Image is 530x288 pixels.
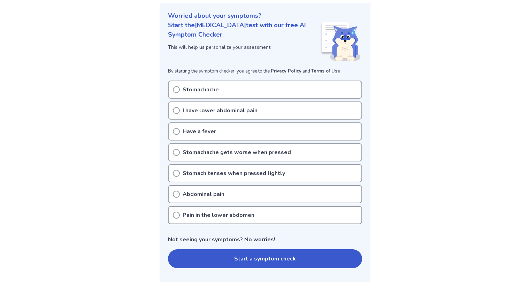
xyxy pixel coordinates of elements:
p: By starting the symptom checker, you agree to the and [168,68,362,75]
p: Not seeing your symptoms? No worries! [168,235,362,244]
button: Start a symptom check [168,249,362,268]
p: I have lower abdominal pain [183,106,258,115]
p: Stomach tenses when pressed lightly [183,169,285,177]
p: Have a fever [183,127,216,136]
p: This will help us personalize your assessment. [168,44,320,51]
p: Abdominal pain [183,190,224,198]
p: Stomachache gets worse when pressed [183,148,291,157]
img: Shiba [320,22,361,61]
p: Stomachache [183,85,219,94]
a: Terms of Use [311,68,340,74]
p: Start the [MEDICAL_DATA] test with our free AI Symptom Checker. [168,21,320,39]
p: Worried about your symptoms? [168,11,362,21]
p: Pain in the lower abdomen [183,211,254,219]
a: Privacy Policy [271,68,301,74]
